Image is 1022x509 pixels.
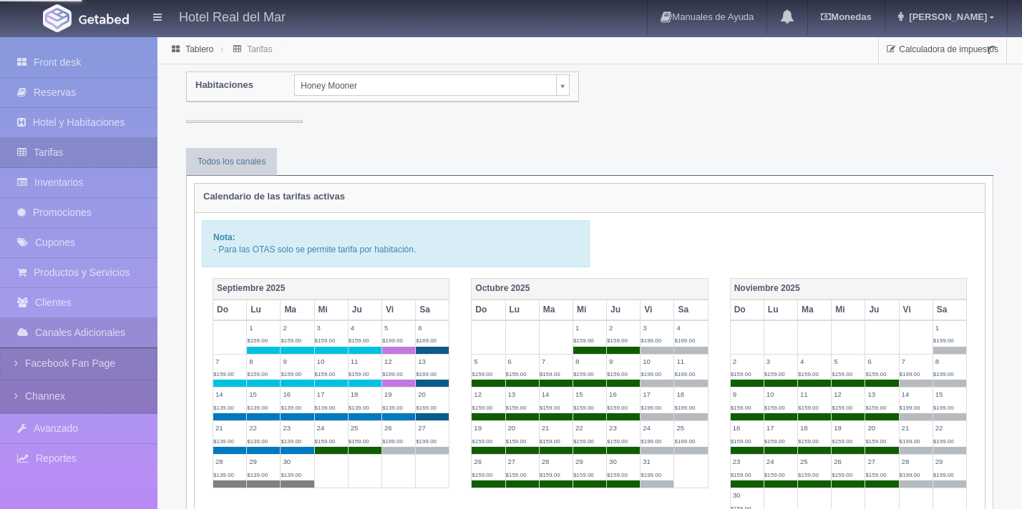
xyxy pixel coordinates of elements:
label: 28 [900,455,933,468]
span: $159.00 [349,371,369,377]
label: 8 [247,355,280,368]
span: $169.00 [416,337,437,344]
span: $159.00 [506,438,527,445]
span: $159.00 [798,472,819,478]
label: 27 [416,421,449,435]
th: Sa [674,300,708,320]
label: 17 [641,387,673,401]
label: 2 [281,321,313,335]
label: 2 [731,355,764,368]
label: 29 [573,455,606,468]
label: 13 [506,387,539,401]
span: $159.00 [472,371,492,377]
label: 22 [573,421,606,435]
span: $159.00 [540,405,560,411]
label: 25 [349,421,381,435]
span: $159.00 [573,371,594,377]
span: $159.00 [472,405,492,411]
span: $139.00 [281,438,301,445]
span: $159.00 [213,371,234,377]
label: Calendario de las tarifas activas [203,184,345,209]
span: $139.00 [281,405,301,411]
span: Calculadora de impuestos [899,44,998,54]
span: $139.00 [213,438,234,445]
span: $159.00 [472,438,492,445]
label: 31 [641,455,673,468]
label: 22 [933,421,966,435]
span: $159.00 [247,337,268,344]
img: Getabed [79,14,129,24]
label: 2 [607,321,640,335]
span: $159.00 [573,438,594,445]
label: 10 [315,355,348,368]
label: 25 [674,421,707,435]
label: 12 [472,387,505,401]
label: 27 [506,455,539,468]
a: Honey Mooner [294,74,570,96]
label: 5 [472,355,505,368]
span: $139.00 [213,472,234,478]
span: Honey Mooner [301,75,550,97]
span: $159.00 [506,472,527,478]
span: $159.00 [731,472,751,478]
label: 6 [865,355,898,368]
th: Ma [798,300,832,320]
span: $159.00 [506,405,527,411]
label: 3 [764,355,797,368]
label: 13 [865,387,898,401]
span: $199.00 [641,337,661,344]
span: $159.00 [472,472,492,478]
th: Noviembre 2025 [730,279,966,300]
span: $159.00 [832,371,852,377]
label: 7 [540,355,573,368]
span: $159.00 [832,405,852,411]
label: 9 [607,355,640,368]
span: $139.00 [247,405,268,411]
label: 6 [506,355,539,368]
img: Getabed [43,4,72,32]
label: 17 [315,387,348,401]
label: 11 [674,355,707,368]
span: $159.00 [731,371,751,377]
label: 26 [382,421,415,435]
label: 19 [832,421,865,435]
label: 21 [540,421,573,435]
th: Vi [899,300,933,320]
label: 28 [213,455,246,468]
th: Sa [416,300,449,320]
span: $159.00 [315,337,336,344]
label: 12 [832,387,865,401]
th: Do [472,300,505,320]
label: 5 [382,321,415,335]
span: $159.00 [832,438,852,445]
label: 1 [573,321,606,335]
label: 12 [382,355,415,368]
th: Septiembre 2025 [213,279,449,300]
label: 1 [247,321,280,335]
span: $159.00 [764,438,785,445]
label: 17 [764,421,797,435]
label: 27 [865,455,898,468]
span: $199.00 [416,438,437,445]
span: $159.00 [764,405,785,411]
span: $199.00 [382,371,403,377]
span: $199.00 [641,405,661,411]
span: $159.00 [573,405,594,411]
b: Nota: [213,232,235,242]
span: $159.00 [349,438,369,445]
span: $199.00 [674,438,695,445]
label: 24 [764,455,797,468]
span: $199.00 [674,405,695,411]
label: 30 [281,455,313,468]
label: 3 [315,321,348,335]
span: $159.00 [573,337,594,344]
span: $159.00 [247,371,268,377]
label: 5 [832,355,865,368]
label: 7 [213,355,246,368]
label: 24 [641,421,673,435]
label: 14 [213,387,246,401]
label: 7 [900,355,933,368]
span: $139.00 [213,405,234,411]
label: 3 [641,321,673,335]
span: $159.00 [865,438,886,445]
